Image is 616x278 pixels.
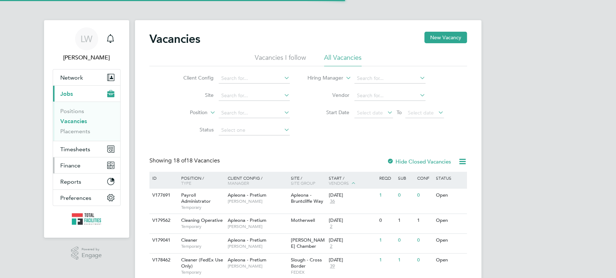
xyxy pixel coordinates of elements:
[291,180,315,186] span: Site Group
[150,214,176,227] div: V179562
[289,172,327,189] div: Site /
[53,27,121,62] a: LW[PERSON_NAME]
[329,257,376,263] div: [DATE]
[150,254,176,267] div: V178462
[53,190,120,206] button: Preferences
[150,172,176,184] div: ID
[329,243,333,250] span: 2
[219,73,290,84] input: Search for...
[181,224,224,229] span: Temporary
[408,109,434,116] span: Select date
[396,189,415,202] div: 0
[434,214,466,227] div: Open
[181,243,224,249] span: Temporary
[82,252,102,259] span: Engage
[308,109,349,116] label: Start Date
[329,224,333,230] span: 2
[228,192,266,198] span: Apleona - Pretium
[434,189,466,202] div: Open
[329,263,336,269] span: 39
[228,217,266,223] span: Apleona - Pretium
[324,53,362,66] li: All Vacancies
[60,90,73,97] span: Jobs
[329,218,376,224] div: [DATE]
[377,214,396,227] div: 0
[394,108,404,117] span: To
[327,172,377,190] div: Start /
[60,178,81,185] span: Reports
[150,234,176,247] div: V179041
[150,189,176,202] div: V177691
[396,254,415,267] div: 1
[53,141,120,157] button: Timesheets
[181,192,210,204] span: Payroll Administrator
[181,205,224,210] span: Temporary
[166,109,207,116] label: Position
[308,92,349,98] label: Vendor
[434,172,466,184] div: Status
[226,172,289,189] div: Client Config /
[228,263,287,269] span: [PERSON_NAME]
[219,108,290,118] input: Search for...
[396,214,415,227] div: 1
[228,237,266,243] span: Apleona - Pretium
[181,269,224,275] span: Temporary
[415,214,434,227] div: 1
[60,118,87,125] a: Vacancies
[434,234,466,247] div: Open
[424,32,467,43] button: New Vacancy
[329,180,349,186] span: Vendors
[228,180,249,186] span: Manager
[377,254,396,267] div: 1
[172,126,214,133] label: Status
[60,74,83,81] span: Network
[329,237,376,243] div: [DATE]
[291,257,322,269] span: Slough - Cross Border
[329,198,336,205] span: 36
[228,224,287,229] span: [PERSON_NAME]
[377,172,396,184] div: Reqd
[72,213,101,225] img: tfrecruitment-logo-retina.png
[53,86,120,102] button: Jobs
[172,92,214,98] label: Site
[53,174,120,189] button: Reports
[181,217,222,223] span: Cleaning Operative
[82,246,102,252] span: Powered by
[173,157,186,164] span: 18 of
[291,269,325,275] span: FEDEX
[415,254,434,267] div: 0
[434,254,466,267] div: Open
[181,180,191,186] span: Type
[415,234,434,247] div: 0
[415,189,434,202] div: 0
[387,158,451,165] label: Hide Closed Vacancies
[255,53,306,66] li: Vacancies I follow
[302,75,343,82] label: Hiring Manager
[172,75,214,81] label: Client Config
[60,194,91,201] span: Preferences
[329,192,376,198] div: [DATE]
[53,213,121,225] a: Go to home page
[53,157,120,173] button: Finance
[80,34,92,44] span: LW
[173,157,220,164] span: 18 Vacancies
[149,32,200,46] h2: Vacancies
[60,108,84,115] a: Positions
[396,234,415,247] div: 0
[60,162,80,169] span: Finance
[53,69,120,85] button: Network
[354,91,425,101] input: Search for...
[149,157,221,165] div: Showing
[228,257,266,263] span: Apleona - Pretium
[181,237,197,243] span: Cleaner
[53,102,120,141] div: Jobs
[181,257,223,269] span: Cleaner (FedEx Use Only)
[175,172,226,189] div: Position /
[415,172,434,184] div: Conf
[291,217,315,223] span: Motherwell
[53,53,121,62] span: Louise Walsh
[60,146,90,153] span: Timesheets
[219,91,290,101] input: Search for...
[357,109,383,116] span: Select date
[354,73,425,84] input: Search for...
